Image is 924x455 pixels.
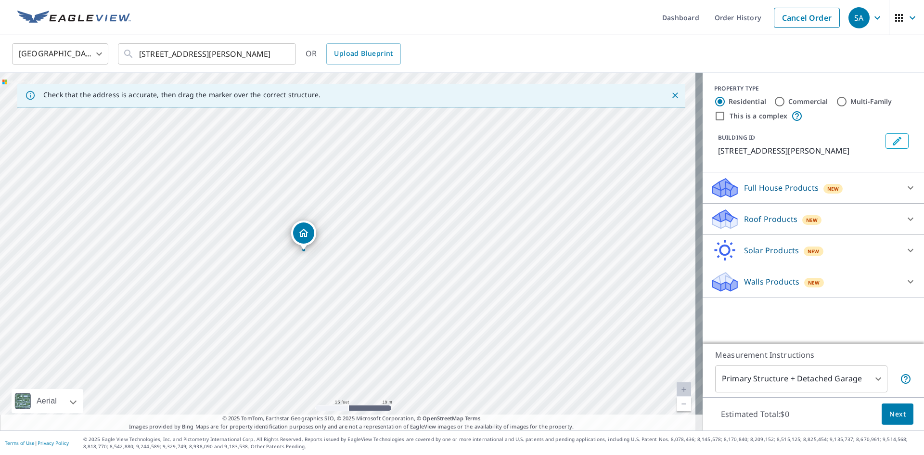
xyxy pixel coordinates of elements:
div: Walls ProductsNew [710,270,916,293]
div: OR [306,43,401,65]
label: Commercial [788,97,828,106]
button: Close [669,89,681,102]
label: Multi-Family [850,97,892,106]
label: This is a complex [730,111,787,121]
p: Walls Products [744,276,799,287]
p: Roof Products [744,213,797,225]
label: Residential [729,97,766,106]
p: Full House Products [744,182,819,194]
span: © 2025 TomTom, Earthstar Geographics SIO, © 2025 Microsoft Corporation, © [222,415,481,423]
div: [GEOGRAPHIC_DATA] [12,40,108,67]
button: Next [882,403,913,425]
p: © 2025 Eagle View Technologies, Inc. and Pictometry International Corp. All Rights Reserved. Repo... [83,436,919,450]
p: Estimated Total: $0 [713,403,797,425]
a: OpenStreetMap [423,415,463,422]
img: EV Logo [17,11,131,25]
div: Dropped pin, building 1, Residential property, 115 Fairway Ln Fort Collins, CO 80525 [291,221,316,250]
p: BUILDING ID [718,133,755,142]
a: Current Level 20, Zoom In Disabled [677,382,691,397]
div: Primary Structure + Detached Garage [715,365,887,392]
p: | [5,440,69,446]
a: Upload Blueprint [326,43,400,65]
div: Roof ProductsNew [710,208,916,231]
span: Next [889,408,906,420]
div: PROPERTY TYPE [714,84,912,93]
div: Aerial [12,389,83,413]
p: Measurement Instructions [715,349,911,361]
button: Edit building 1 [885,133,909,149]
p: Check that the address is accurate, then drag the marker over the correct structure. [43,91,321,99]
a: Terms [465,415,481,422]
div: Aerial [34,389,60,413]
div: SA [848,7,870,28]
span: Your report will include the primary structure and a detached garage if one exists. [900,373,911,385]
a: Privacy Policy [38,440,69,446]
p: [STREET_ADDRESS][PERSON_NAME] [718,145,882,156]
div: Solar ProductsNew [710,239,916,262]
div: Full House ProductsNew [710,176,916,199]
a: Terms of Use [5,440,35,446]
span: New [808,279,820,286]
input: Search by address or latitude-longitude [139,40,276,67]
p: Solar Products [744,245,799,256]
span: Upload Blueprint [334,48,393,60]
a: Current Level 20, Zoom Out [677,397,691,411]
span: New [808,247,820,255]
span: New [806,216,818,224]
span: New [827,185,839,193]
a: Cancel Order [774,8,840,28]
